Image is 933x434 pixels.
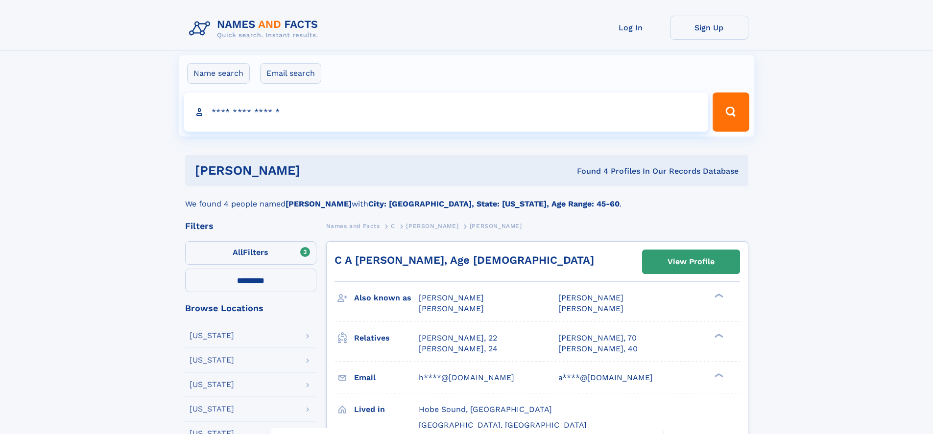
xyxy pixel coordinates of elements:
[419,420,587,430] span: [GEOGRAPHIC_DATA], [GEOGRAPHIC_DATA]
[391,220,395,232] a: C
[354,290,419,306] h3: Also known as
[326,220,380,232] a: Names and Facts
[260,63,321,84] label: Email search
[712,372,724,378] div: ❯
[354,369,419,386] h3: Email
[195,164,439,177] h1: [PERSON_NAME]
[592,16,670,40] a: Log In
[419,333,497,343] a: [PERSON_NAME], 22
[670,16,748,40] a: Sign Up
[354,330,419,346] h3: Relatives
[190,356,234,364] div: [US_STATE]
[470,223,522,229] span: [PERSON_NAME]
[368,199,620,208] b: City: [GEOGRAPHIC_DATA], State: [US_STATE], Age Range: 45-60
[419,293,484,302] span: [PERSON_NAME]
[438,166,739,177] div: Found 4 Profiles In Our Records Database
[185,222,316,230] div: Filters
[185,16,326,42] img: Logo Names and Facts
[712,293,724,299] div: ❯
[286,199,352,208] b: [PERSON_NAME]
[190,332,234,340] div: [US_STATE]
[668,251,715,273] div: View Profile
[185,186,748,210] div: We found 4 people named with .
[406,223,458,229] span: [PERSON_NAME]
[335,254,594,266] a: C A [PERSON_NAME], Age [DEMOGRAPHIC_DATA]
[558,293,623,302] span: [PERSON_NAME]
[187,63,250,84] label: Name search
[558,343,638,354] a: [PERSON_NAME], 40
[185,241,316,265] label: Filters
[419,304,484,313] span: [PERSON_NAME]
[190,405,234,413] div: [US_STATE]
[190,381,234,388] div: [US_STATE]
[354,401,419,418] h3: Lived in
[713,92,749,132] button: Search Button
[184,92,709,132] input: search input
[233,248,243,257] span: All
[643,250,740,274] a: View Profile
[406,220,458,232] a: [PERSON_NAME]
[558,304,623,313] span: [PERSON_NAME]
[712,332,724,339] div: ❯
[558,333,637,343] a: [PERSON_NAME], 70
[419,405,552,414] span: Hobe Sound, [GEOGRAPHIC_DATA]
[185,304,316,313] div: Browse Locations
[391,223,395,229] span: C
[419,343,498,354] a: [PERSON_NAME], 24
